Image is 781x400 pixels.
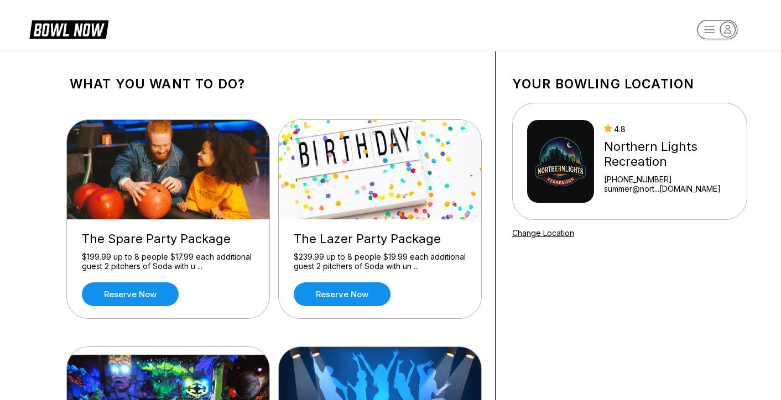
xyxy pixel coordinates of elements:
[512,228,574,238] a: Change Location
[604,124,732,134] div: 4.8
[294,231,466,246] div: The Lazer Party Package
[67,120,270,219] img: The Spare Party Package
[512,76,747,92] h1: Your bowling location
[82,231,254,246] div: The Spare Party Package
[604,139,732,169] div: Northern Lights Recreation
[294,282,390,306] a: Reserve now
[82,282,179,306] a: Reserve now
[279,120,482,219] img: The Lazer Party Package
[604,184,732,193] a: summer@nort...[DOMAIN_NAME]
[527,120,594,203] img: Northern Lights Recreation
[70,76,478,92] h1: What you want to do?
[604,175,732,184] div: [PHONE_NUMBER]
[82,252,254,271] div: $199.99 up to 8 people $17.99 each additional guest 2 pitchers of Soda with u ...
[294,252,466,271] div: $239.99 up to 8 people $19.99 each additional guest 2 pitchers of Soda with un ...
